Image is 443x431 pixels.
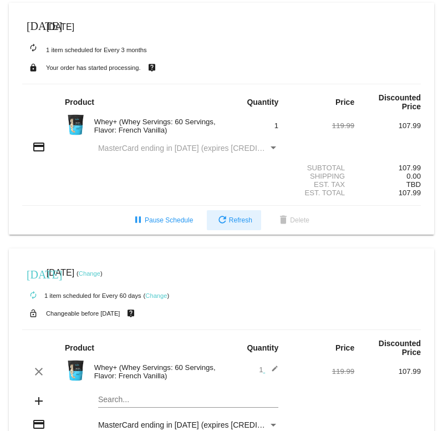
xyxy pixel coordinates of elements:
[89,363,222,380] div: Whey+ (Whey Servings: 60 Servings, Flavor: French Vanilla)
[65,98,94,107] strong: Product
[131,214,145,227] mat-icon: pause
[288,172,354,180] div: Shipping
[98,144,317,153] span: MasterCard ending in [DATE] (expires [CREDIT_CARD_DATA])
[79,270,100,277] a: Change
[379,339,421,357] strong: Discounted Price
[98,395,278,404] input: Search...
[379,93,421,111] strong: Discounted Price
[46,310,120,317] small: Changeable before [DATE]
[277,214,290,227] mat-icon: delete
[288,180,354,189] div: Est. Tax
[98,420,317,429] span: MasterCard ending in [DATE] (expires [CREDIT_CARD_DATA])
[274,121,278,130] span: 1
[354,121,421,130] div: 107.99
[32,394,45,408] mat-icon: add
[288,367,354,376] div: 119.99
[207,210,261,230] button: Refresh
[335,98,354,107] strong: Price
[288,189,354,197] div: Est. Total
[145,60,159,75] mat-icon: live_help
[131,216,193,224] span: Pause Schedule
[265,365,278,378] mat-icon: edit
[123,210,202,230] button: Pause Schedule
[124,306,138,321] mat-icon: live_help
[27,42,40,55] mat-icon: autorenew
[98,144,278,153] mat-select: Payment Method
[277,216,309,224] span: Delete
[32,418,45,431] mat-icon: credit_card
[247,343,278,352] strong: Quantity
[259,366,278,374] span: 1
[46,64,141,71] small: Your order has started processing.
[268,210,318,230] button: Delete
[98,420,278,429] mat-select: Payment Method
[22,292,141,299] small: 1 item scheduled for Every 60 days
[65,343,94,352] strong: Product
[27,306,40,321] mat-icon: lock_open
[27,60,40,75] mat-icon: lock
[399,189,421,197] span: 107.99
[32,365,45,378] mat-icon: clear
[27,289,40,302] mat-icon: autorenew
[77,270,103,277] small: ( )
[32,140,45,154] mat-icon: credit_card
[145,292,167,299] a: Change
[27,18,40,32] mat-icon: [DATE]
[22,47,147,53] small: 1 item scheduled for Every 3 months
[65,114,87,136] img: Image-1-Carousel-Whey-5lb-Vanilla-no-badge-Transp.png
[354,367,421,376] div: 107.99
[65,359,87,382] img: Image-1-Carousel-Whey-5lb-Vanilla-no-badge-Transp.png
[27,267,40,280] mat-icon: [DATE]
[247,98,278,107] strong: Quantity
[216,216,252,224] span: Refresh
[335,343,354,352] strong: Price
[216,214,229,227] mat-icon: refresh
[288,164,354,172] div: Subtotal
[406,180,421,189] span: TBD
[406,172,421,180] span: 0.00
[89,118,222,134] div: Whey+ (Whey Servings: 60 Servings, Flavor: French Vanilla)
[354,164,421,172] div: 107.99
[144,292,170,299] small: ( )
[288,121,354,130] div: 119.99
